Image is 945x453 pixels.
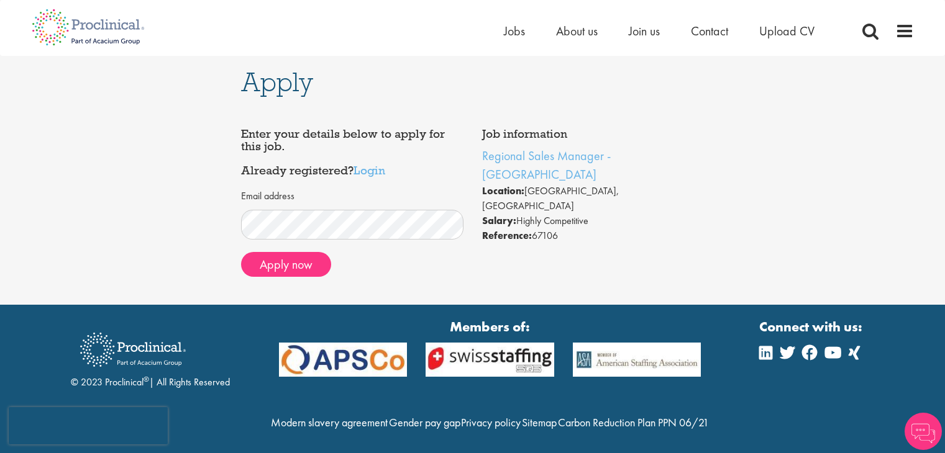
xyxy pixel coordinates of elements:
[482,229,532,242] strong: Reference:
[759,317,865,336] strong: Connect with us:
[522,415,557,429] a: Sitemap
[482,128,705,140] h4: Job information
[71,324,195,375] img: Proclinical Recruitment
[461,415,521,429] a: Privacy policy
[354,163,385,177] a: Login
[279,317,701,336] strong: Members of:
[504,23,525,39] a: Jobs
[564,343,711,377] img: APSCo
[241,128,463,177] h4: Enter your details below to apply for this job. Already registered?
[558,415,709,429] a: Carbon Reduction Plan PPN 06/21
[241,65,313,99] span: Apply
[482,214,516,227] strong: Salary:
[482,148,611,182] a: Regional Sales Manager - [GEOGRAPHIC_DATA]
[691,23,728,39] a: Contact
[759,23,815,39] a: Upload CV
[629,23,660,39] a: Join us
[389,415,460,429] a: Gender pay gap
[9,407,168,444] iframe: reCAPTCHA
[482,228,705,243] li: 67106
[905,413,942,450] img: Chatbot
[71,323,230,390] div: © 2023 Proclinical | All Rights Reserved
[482,213,705,228] li: Highly Competitive
[271,415,388,429] a: Modern slavery agreement
[241,189,294,204] label: Email address
[270,343,417,377] img: APSCo
[241,252,331,277] button: Apply now
[144,374,149,384] sup: ®
[416,343,564,377] img: APSCo
[482,184,524,197] strong: Location:
[482,184,705,213] li: [GEOGRAPHIC_DATA], [GEOGRAPHIC_DATA]
[556,23,598,39] a: About us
